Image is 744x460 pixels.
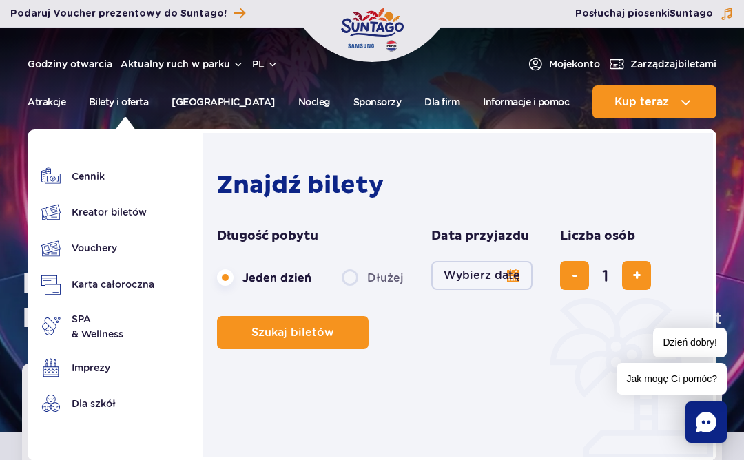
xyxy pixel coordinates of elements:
button: Aktualny ruch w parku [121,59,244,70]
span: Szukaj biletów [251,326,334,339]
h2: Znajdź bilety [217,170,692,200]
span: Jak mogę Ci pomóc? [617,363,727,395]
span: Dzień dobry! [653,328,727,357]
a: Cennik [41,167,154,186]
button: pl [252,57,278,71]
button: Wybierz datę [431,261,533,290]
a: Dla szkół [41,394,154,413]
a: Kreator biletów [41,202,154,222]
a: Zarządzajbiletami [608,56,716,72]
span: Liczba osób [560,228,635,244]
a: [GEOGRAPHIC_DATA] [172,85,275,118]
div: Chat [685,401,727,443]
span: SPA & Wellness [72,311,123,342]
a: SPA& Wellness [41,311,154,342]
span: Kup teraz [614,96,669,108]
form: Planowanie wizyty w Park of Poland [217,228,692,349]
input: liczba biletów [589,259,622,292]
span: Moje konto [549,57,600,71]
a: Nocleg [298,85,330,118]
span: Zarządzaj biletami [630,57,716,71]
span: Data przyjazdu [431,228,529,244]
a: Atrakcje [28,85,65,118]
label: Jeden dzień [217,263,311,292]
button: usuń bilet [560,261,589,290]
label: Dłużej [342,263,404,292]
a: Karta całoroczna [41,275,154,295]
a: Imprezy [41,358,154,377]
button: Kup teraz [592,85,716,118]
a: Godziny otwarcia [28,57,112,71]
a: Sponsorzy [353,85,402,118]
button: Szukaj biletów [217,316,369,349]
a: Dla firm [424,85,459,118]
a: Bilety i oferta [89,85,149,118]
button: dodaj bilet [622,261,651,290]
a: Informacje i pomoc [483,85,569,118]
a: Vouchery [41,238,154,258]
span: Długość pobytu [217,228,318,244]
a: Mojekonto [527,56,600,72]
